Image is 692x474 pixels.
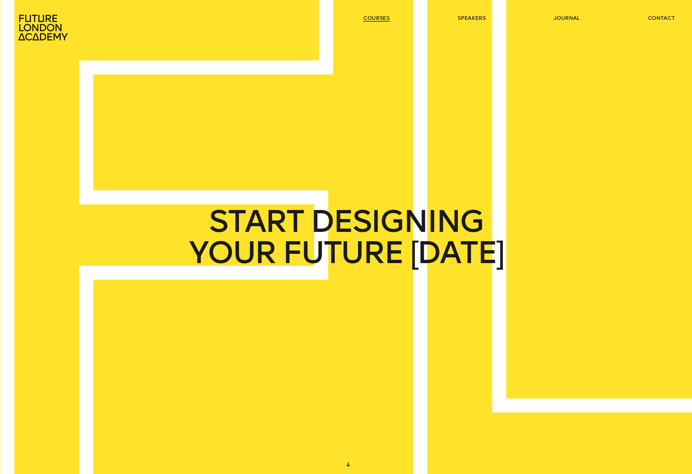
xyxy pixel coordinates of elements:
[554,14,580,22] a: journal
[410,237,503,268] span: [DATE]
[648,14,675,22] a: contact
[282,237,403,268] span: FUTURE
[458,14,485,22] a: speakers
[209,206,303,237] span: START
[189,237,275,268] span: YOUR
[363,14,390,22] a: courses
[310,206,483,237] span: DESIGNING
